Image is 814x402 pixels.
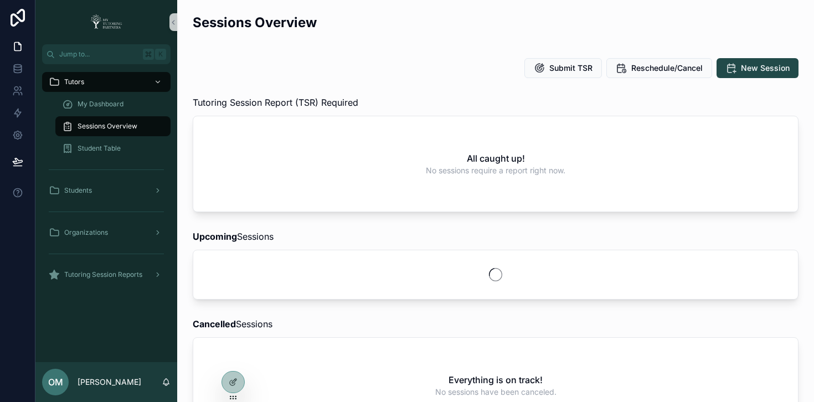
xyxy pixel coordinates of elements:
[78,377,141,388] p: [PERSON_NAME]
[156,50,165,59] span: K
[193,317,272,331] span: Sessions
[35,64,177,299] div: scrollable content
[42,72,171,92] a: Tutors
[55,138,171,158] a: Student Table
[717,58,798,78] button: New Session
[48,375,63,389] span: OM
[426,165,565,176] span: No sessions require a report right now.
[549,63,593,74] span: Submit TSR
[87,13,126,31] img: App logo
[64,228,108,237] span: Organizations
[78,144,121,153] span: Student Table
[42,44,171,64] button: Jump to...K
[64,78,84,86] span: Tutors
[42,223,171,243] a: Organizations
[193,96,358,109] span: Tutoring Session Report (TSR) Required
[42,265,171,285] a: Tutoring Session Reports
[59,50,138,59] span: Jump to...
[193,13,317,32] h2: Sessions Overview
[78,122,137,131] span: Sessions Overview
[606,58,712,78] button: Reschedule/Cancel
[741,63,790,74] span: New Session
[193,318,236,329] strong: Cancelled
[55,94,171,114] a: My Dashboard
[467,152,525,165] h2: All caught up!
[193,230,274,243] span: Sessions
[435,386,557,398] span: No sessions have been canceled.
[55,116,171,136] a: Sessions Overview
[78,100,123,109] span: My Dashboard
[64,270,142,279] span: Tutoring Session Reports
[524,58,602,78] button: Submit TSR
[64,186,92,195] span: Students
[193,231,237,242] strong: Upcoming
[631,63,703,74] span: Reschedule/Cancel
[449,373,543,386] h2: Everything is on track!
[42,181,171,200] a: Students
